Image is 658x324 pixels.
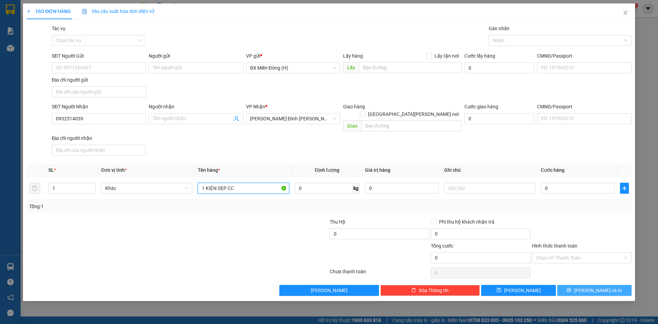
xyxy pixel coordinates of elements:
input: Địa chỉ của người gửi [52,86,146,97]
span: Đơn vị tính [101,167,127,173]
span: [GEOGRAPHIC_DATA][PERSON_NAME] nơi [365,110,462,118]
div: VP gửi [246,52,340,60]
div: CMND/Passport [537,103,631,110]
span: [PERSON_NAME] và In [574,287,622,294]
div: CMND/Passport [537,52,631,60]
input: Ghi Chú [444,183,535,194]
span: Phan Đình Phùng [250,113,336,124]
span: Xóa Thông tin [419,287,449,294]
div: Tổng: 1 [29,203,254,210]
span: Lấy tận nơi [432,52,462,60]
span: Phí thu hộ khách nhận trả [436,218,497,226]
input: Dọc đường [361,120,462,131]
span: Lấy [343,62,359,73]
img: icon [82,9,87,14]
span: delete [411,288,416,293]
div: SĐT Người Nhận [52,103,146,110]
button: printer[PERSON_NAME] và In [557,285,632,296]
span: Thu Hộ [330,219,345,225]
button: [PERSON_NAME] [279,285,379,296]
span: user-add [234,116,239,121]
span: [PERSON_NAME] [311,287,348,294]
label: Cước giao hàng [464,104,498,109]
div: Người nhận [149,103,243,110]
label: Gán nhãn [489,26,510,31]
div: Chưa thanh toán [329,268,430,280]
span: printer [566,288,571,293]
span: Giao [343,120,361,131]
label: Tác vụ [52,26,65,31]
span: VP Nhận [246,104,265,109]
span: Giao hàng [343,104,365,109]
span: save [497,288,501,293]
div: SĐT Người Gửi [52,52,146,60]
div: Địa chỉ người nhận [52,134,146,142]
span: close [623,10,628,15]
th: Ghi chú [441,164,538,177]
button: deleteXóa Thông tin [380,285,480,296]
span: Khác [105,183,188,193]
input: Dọc đường [359,62,462,73]
input: Cước lấy hàng [464,62,534,73]
span: Cước hàng [541,167,564,173]
button: delete [29,183,40,194]
span: TẠO ĐƠN HÀNG [26,9,71,14]
input: VD: Bàn, Ghế [198,183,289,194]
span: plus [26,9,31,14]
button: Close [616,3,635,23]
span: Tên hàng [198,167,220,173]
div: Địa chỉ người gửi [52,76,146,84]
button: plus [620,183,629,194]
span: SL [48,167,54,173]
span: kg [353,183,360,194]
span: Định lượng [315,167,339,173]
span: BX Miền Đông (H) [250,63,336,73]
input: Cước giao hàng [464,113,534,124]
span: Lấy hàng [343,53,363,59]
div: Người gửi [149,52,243,60]
span: Yêu cầu xuất hóa đơn điện tử [82,9,154,14]
button: save[PERSON_NAME] [481,285,556,296]
label: Cước lấy hàng [464,53,495,59]
span: Giá trị hàng [365,167,390,173]
span: plus [620,185,629,191]
span: Tổng cước [431,243,453,249]
input: Địa chỉ của người nhận [52,145,146,156]
input: 0 [365,183,439,194]
label: Hình thức thanh toán [532,243,577,249]
span: [PERSON_NAME] [504,287,541,294]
